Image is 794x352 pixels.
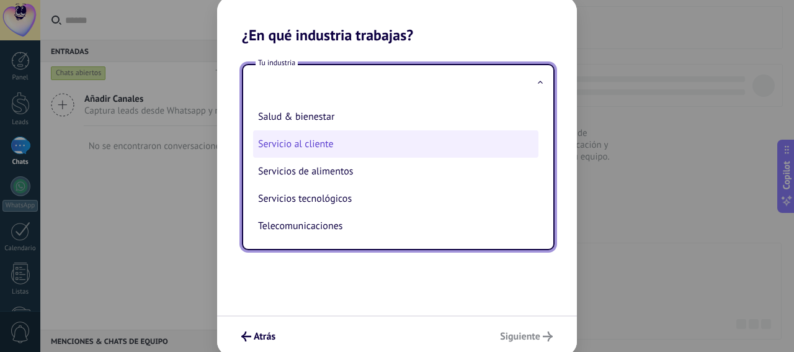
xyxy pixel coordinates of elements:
li: Telecomunicaciones [253,212,538,240]
button: Atrás [236,326,281,347]
li: Transporte [253,240,538,267]
li: Salud & bienestar [253,103,538,130]
li: Servicios tecnológicos [253,185,538,212]
li: Servicio al cliente [253,130,538,158]
li: Servicios de alimentos [253,158,538,185]
span: Tu industria [256,58,298,68]
span: Atrás [254,332,275,341]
